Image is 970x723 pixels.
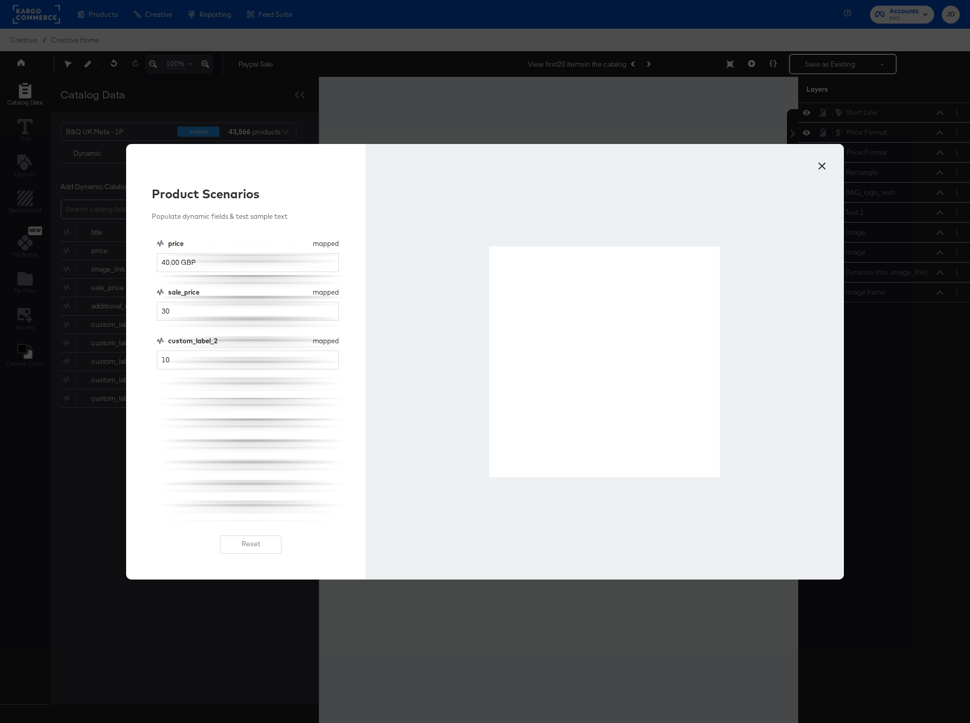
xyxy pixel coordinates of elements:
div: mapped [313,239,339,249]
div: mapped [313,336,339,346]
div: sale_price [168,287,309,297]
div: custom_label_2 [168,336,309,346]
div: mapped [313,287,339,297]
div: Product Scenarios [152,185,350,202]
button: Reset [220,535,281,554]
div: price [168,239,309,249]
input: No Value [157,253,339,272]
button: × [813,154,831,173]
input: No Value [157,350,339,369]
div: Populate dynamic fields & test sample text [152,212,350,221]
input: No Value [157,302,339,321]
